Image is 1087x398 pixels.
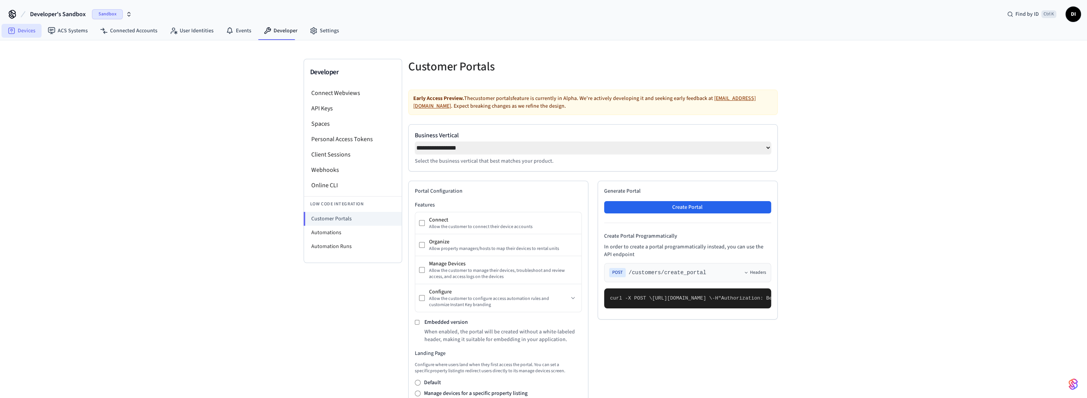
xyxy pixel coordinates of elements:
[42,24,94,38] a: ACS Systems
[604,232,771,240] h4: Create Portal Programmatically
[220,24,257,38] a: Events
[304,226,402,240] li: Automations
[2,24,42,38] a: Devices
[304,24,345,38] a: Settings
[429,260,577,268] div: Manage Devices
[424,390,527,397] label: Manage devices for a specific property listing
[415,131,771,140] label: Business Vertical
[718,295,847,301] span: "Authorization: Bearer seam_api_key_123456"
[429,288,568,296] div: Configure
[424,328,581,343] p: When enabled, the portal will be created without a white-labeled header, making it suitable for e...
[415,157,771,165] p: Select the business vertical that best matches your product.
[304,147,402,162] li: Client Sessions
[164,24,220,38] a: User Identities
[304,178,402,193] li: Online CLI
[604,243,771,258] p: In order to create a portal programmatically instead, you can use the API endpoint
[304,101,402,116] li: API Keys
[429,224,577,230] div: Allow the customer to connect their device accounts
[92,9,123,19] span: Sandbox
[604,201,771,213] button: Create Portal
[413,95,756,110] a: [EMAIL_ADDRESS][DOMAIN_NAME]
[415,362,582,374] p: Configure where users land when they first access the portal. You can set a specific property lis...
[413,95,464,102] strong: Early Access Preview.
[310,67,396,78] h3: Developer
[304,85,402,101] li: Connect Webviews
[429,268,577,280] div: Allow the customer to manage their devices, troubleshoot and review access, and access logs on th...
[604,187,771,195] h2: Generate Portal
[429,216,577,224] div: Connect
[629,269,706,276] span: /customers/create_portal
[429,246,577,252] div: Allow property managers/hosts to map their devices to rental units
[1001,7,1062,21] div: Find by IDCtrl K
[415,187,582,195] h2: Portal Configuration
[429,238,577,246] div: Organize
[304,162,402,178] li: Webhooks
[408,59,588,75] h5: Customer Portals
[652,295,712,301] span: [URL][DOMAIN_NAME] \
[424,379,441,386] label: Default
[415,201,582,209] h3: Features
[94,24,164,38] a: Connected Accounts
[304,116,402,132] li: Spaces
[610,295,652,301] span: curl -X POST \
[1065,7,1081,22] button: DI
[304,212,402,226] li: Customer Portals
[304,196,402,212] li: Low Code Integration
[30,10,86,19] span: Developer's Sandbox
[1066,7,1080,21] span: DI
[304,240,402,253] li: Automation Runs
[429,296,568,308] div: Allow the customer to configure access automation rules and customize Instant Key branding
[304,132,402,147] li: Personal Access Tokens
[609,268,626,277] span: POST
[415,350,582,357] h3: Landing Page
[257,24,304,38] a: Developer
[408,90,778,115] div: The customer portals feature is currently in Alpha. We're actively developing it and seeking earl...
[744,270,766,276] button: Headers
[1041,10,1056,18] span: Ctrl K
[1015,10,1039,18] span: Find by ID
[424,318,468,326] label: Embedded version
[712,295,718,301] span: -H
[1069,378,1078,390] img: SeamLogoGradient.69752ec5.svg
